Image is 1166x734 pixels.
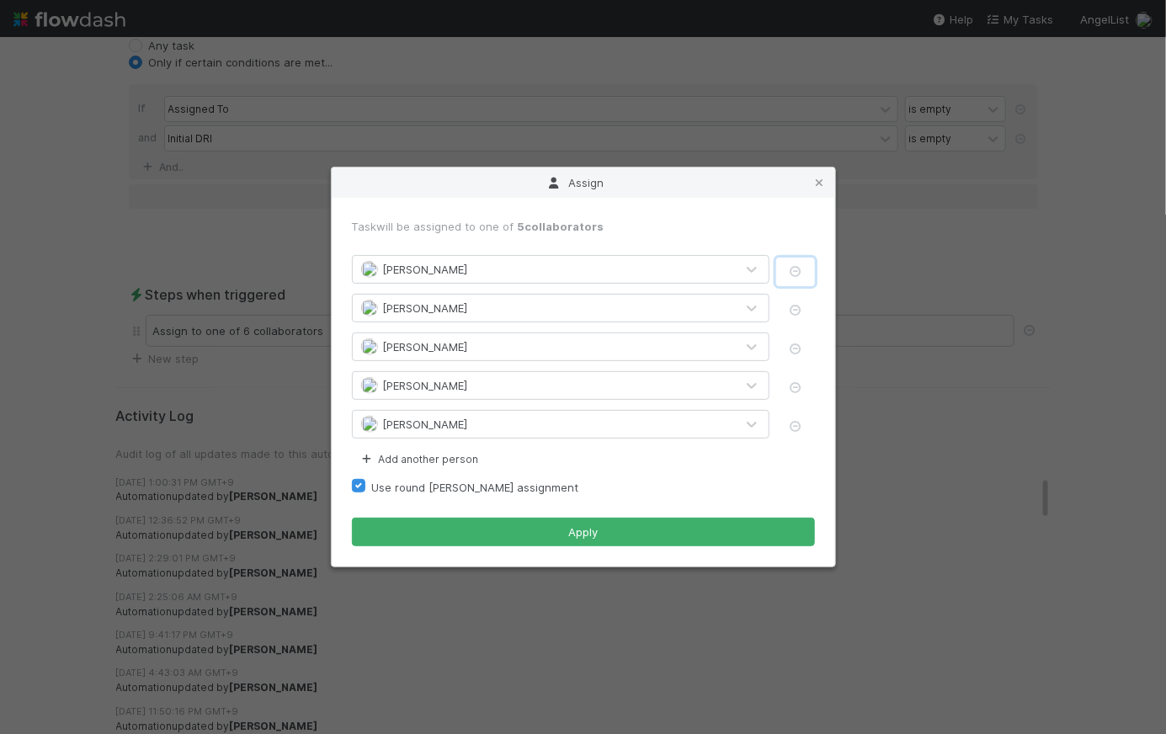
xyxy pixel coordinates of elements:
div: Task will be assigned to one of [352,218,815,235]
span: [PERSON_NAME] [383,301,468,315]
span: [PERSON_NAME] [383,263,468,276]
img: avatar_d8fc9ee4-bd1b-4062-a2a8-84feb2d97839.png [361,261,378,278]
label: Use round [PERSON_NAME] assignment [372,477,579,497]
img: avatar_1a1d5361-16dd-4910-a949-020dcd9f55a3.png [361,338,378,355]
img: avatar_cd4e5e5e-3003-49e5-bc76-fd776f359de9.png [361,300,378,316]
span: [PERSON_NAME] [383,340,468,354]
span: [PERSON_NAME] [383,418,468,431]
span: [PERSON_NAME] [383,379,468,392]
span: 5 collaborators [518,220,604,233]
img: avatar_7d33b4c2-6dd7-4bf3-9761-6f087fa0f5c6.png [361,377,378,394]
button: Add another person [352,449,486,471]
div: Assign [332,168,835,198]
button: Apply [352,518,815,546]
img: avatar_cbf6e7c1-1692-464b-bc1b-b8582b2cbdce.png [361,416,378,433]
